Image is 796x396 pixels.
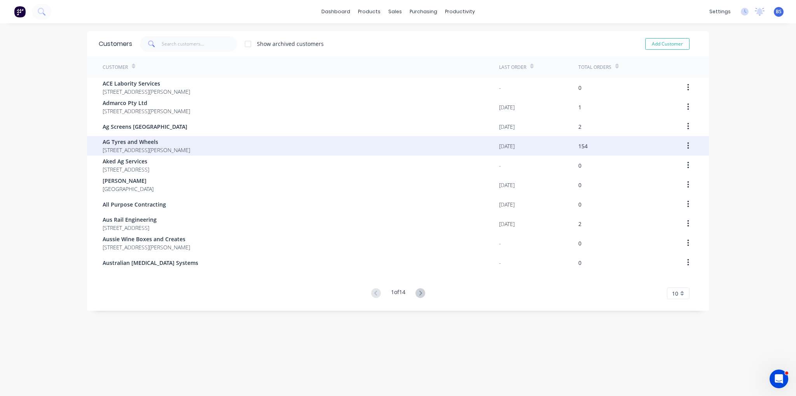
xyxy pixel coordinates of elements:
div: Customers [99,39,132,49]
span: ACE Labority Services [103,79,190,88]
div: 2 [578,123,581,131]
div: settings [705,6,735,18]
span: Aked Ag Services [103,157,149,165]
iframe: Intercom live chat [770,370,788,388]
div: 0 [578,161,581,170]
div: 0 [578,200,581,209]
span: [STREET_ADDRESS][PERSON_NAME] [103,88,190,96]
div: 0 [578,181,581,189]
span: Australian [MEDICAL_DATA] Systems [103,259,198,267]
div: 2 [578,220,581,228]
div: sales [384,6,406,18]
span: AG Tyres and Wheels [103,138,190,146]
span: [STREET_ADDRESS][PERSON_NAME] [103,243,190,251]
div: 0 [578,84,581,92]
div: Last Order [499,64,526,71]
span: Admarco Pty Ltd [103,99,190,107]
div: 0 [578,259,581,267]
div: - [499,239,501,247]
a: dashboard [318,6,354,18]
div: productivity [441,6,479,18]
div: 1 of 14 [391,288,405,299]
div: [DATE] [499,142,515,150]
span: Aus Rail Engineering [103,216,157,224]
span: Ag Screens [GEOGRAPHIC_DATA] [103,123,187,131]
div: purchasing [406,6,441,18]
div: [DATE] [499,220,515,228]
div: 1 [578,103,581,111]
span: [STREET_ADDRESS][PERSON_NAME] [103,146,190,154]
div: [DATE] [499,103,515,111]
img: Factory [14,6,26,18]
div: [DATE] [499,200,515,209]
span: 10 [672,289,678,298]
span: [GEOGRAPHIC_DATA] [103,185,154,193]
div: products [354,6,384,18]
span: [STREET_ADDRESS] [103,165,149,173]
div: - [499,84,501,92]
div: [DATE] [499,123,515,131]
span: [PERSON_NAME] [103,177,154,185]
div: Customer [103,64,128,71]
div: Show archived customers [257,40,324,48]
div: [DATE] [499,181,515,189]
span: [STREET_ADDRESS] [103,224,157,232]
div: 154 [578,142,588,150]
span: [STREET_ADDRESS][PERSON_NAME] [103,107,190,115]
button: Add Customer [645,38,690,50]
span: BS [776,8,782,15]
div: - [499,259,501,267]
span: Aussie Wine Boxes and Creates [103,235,190,243]
span: All Purpose Contracting [103,200,166,209]
div: Total Orders [578,64,611,71]
input: Search customers... [162,36,237,52]
div: 0 [578,239,581,247]
div: - [499,161,501,170]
